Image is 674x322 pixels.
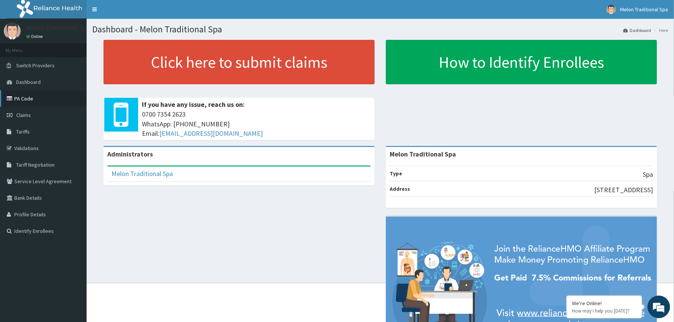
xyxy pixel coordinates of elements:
span: Switch Providers [16,62,55,69]
span: Dashboard [16,79,41,85]
p: Melon Traditional Spa [26,24,90,31]
img: User Image [4,23,21,39]
span: We're online! [44,95,104,171]
strong: Melon Traditional Spa [390,150,456,158]
p: Spa [643,170,653,179]
b: If you have any issue, reach us on: [142,100,245,109]
div: Minimize live chat window [124,4,142,22]
a: Click here to submit claims [104,40,375,84]
a: [EMAIL_ADDRESS][DOMAIN_NAME] [159,129,263,138]
h1: Dashboard - Melon Traditional Spa [92,24,668,34]
span: Tariffs [16,128,30,135]
img: User Image [607,5,616,14]
span: Tariff Negotiation [16,161,55,168]
p: How may I help you today? [572,308,636,314]
span: Claims [16,112,31,118]
span: Melon Traditional Spa [621,6,668,13]
a: How to Identify Enrollees [386,40,657,84]
span: 0700 7354 2623 WhatsApp: [PHONE_NUMBER] Email: [142,109,371,138]
p: [STREET_ADDRESS] [595,185,653,195]
img: d_794563401_company_1708531726252_794563401 [14,38,30,56]
li: Here [652,27,668,33]
textarea: Type your message and hit 'Enter' [4,205,143,232]
a: Online [26,34,44,39]
div: We're Online! [572,300,636,307]
b: Administrators [107,150,153,158]
a: Dashboard [624,27,651,33]
b: Type [390,170,402,177]
b: Address [390,185,410,192]
div: Chat with us now [39,42,127,52]
a: Melon Traditional Spa [111,169,173,178]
